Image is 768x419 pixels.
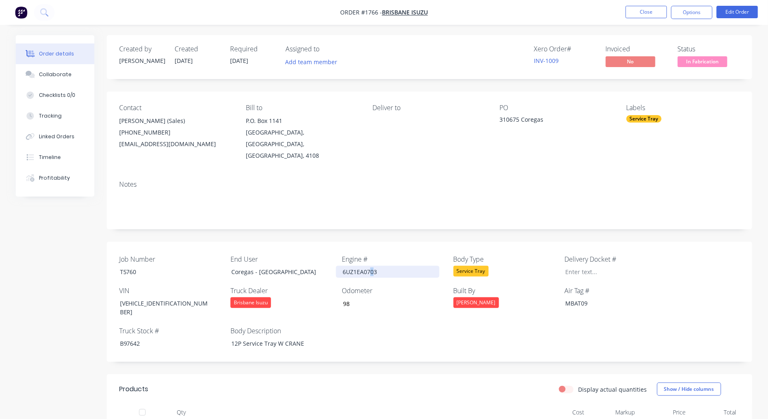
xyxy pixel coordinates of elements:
[16,85,94,106] button: Checklists 0/0
[373,104,486,112] div: Deliver to
[606,45,668,53] div: Invoiced
[499,115,603,127] div: 310675 Coregas
[565,286,668,296] label: Air Tag #
[454,254,557,264] label: Body Type
[16,43,94,64] button: Order details
[565,254,668,264] label: Delivery Docket #
[16,147,94,168] button: Timeline
[281,56,342,67] button: Add team member
[342,286,445,296] label: Odometer
[119,181,740,188] div: Notes
[113,337,217,349] div: B97642
[246,115,359,161] div: P.O. Box 1141[GEOGRAPHIC_DATA], [GEOGRAPHIC_DATA], [GEOGRAPHIC_DATA], 4108
[225,266,328,278] div: Coregas - [GEOGRAPHIC_DATA]
[286,45,368,53] div: Assigned to
[534,45,596,53] div: Xero Order #
[16,106,94,126] button: Tracking
[678,45,740,53] div: Status
[606,56,655,67] span: No
[39,92,75,99] div: Checklists 0/0
[454,266,489,277] div: Service Tray
[626,6,667,18] button: Close
[16,168,94,188] button: Profitability
[113,266,217,278] div: T5760
[578,385,647,394] label: Display actual quantities
[119,115,233,127] div: [PERSON_NAME] (Sales)
[119,127,233,138] div: [PHONE_NUMBER]
[230,254,334,264] label: End User
[246,104,359,112] div: Bill to
[15,6,27,19] img: Factory
[230,45,276,53] div: Required
[119,104,233,112] div: Contact
[39,133,74,140] div: Linked Orders
[39,154,61,161] div: Timeline
[39,174,70,182] div: Profitability
[230,326,334,336] label: Body Description
[657,383,721,396] button: Show / Hide columns
[230,57,248,65] span: [DATE]
[39,71,72,78] div: Collaborate
[119,45,165,53] div: Created by
[230,286,334,296] label: Truck Dealer
[678,56,727,67] span: In Fabrication
[454,297,499,308] div: [PERSON_NAME]
[286,56,342,67] button: Add team member
[382,9,428,17] a: Brisbane Isuzu
[16,126,94,147] button: Linked Orders
[559,297,662,309] div: MBAT09
[175,57,193,65] span: [DATE]
[336,266,439,278] div: 6UZ1EA0703
[246,115,359,127] div: P.O. Box 1141
[340,9,382,17] span: Order #1766 -
[119,384,148,394] div: Products
[671,6,713,19] button: Options
[342,254,445,264] label: Engine #
[454,286,557,296] label: Built By
[175,45,220,53] div: Created
[336,297,445,310] input: Enter number...
[626,104,740,112] div: Labels
[39,50,74,58] div: Order details
[678,56,727,69] button: In Fabrication
[39,112,62,120] div: Tracking
[119,286,223,296] label: VIN
[119,138,233,150] div: [EMAIL_ADDRESS][DOMAIN_NAME]
[499,104,613,112] div: PO
[225,337,328,349] div: 12P Service Tray W CRANE
[16,64,94,85] button: Collaborate
[119,115,233,150] div: [PERSON_NAME] (Sales)[PHONE_NUMBER][EMAIL_ADDRESS][DOMAIN_NAME]
[717,6,758,18] button: Edit Order
[626,115,662,123] div: Service Tray
[119,254,223,264] label: Job Number
[113,297,217,318] div: [VEHICLE_IDENTIFICATION_NUMBER]
[246,127,359,161] div: [GEOGRAPHIC_DATA], [GEOGRAPHIC_DATA], [GEOGRAPHIC_DATA], 4108
[534,57,559,65] a: INV-1009
[119,56,165,65] div: [PERSON_NAME]
[230,297,271,308] div: Brisbane Isuzu
[119,326,223,336] label: Truck Stock #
